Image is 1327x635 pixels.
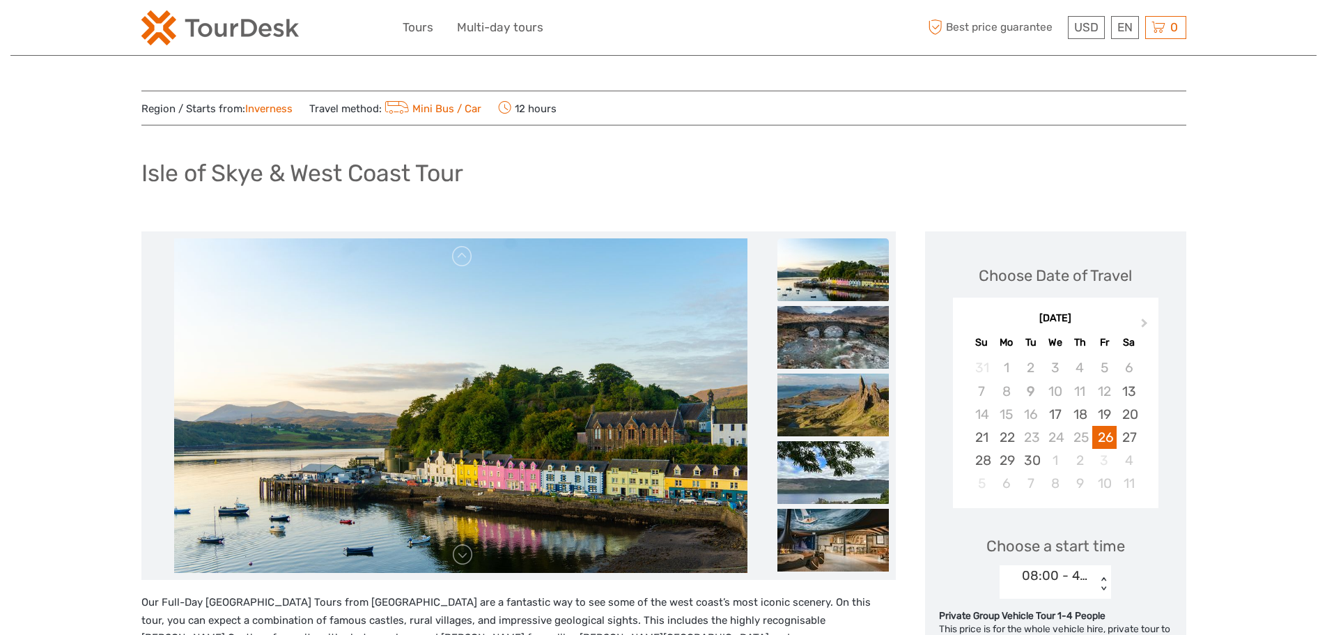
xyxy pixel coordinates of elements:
[174,238,747,573] img: 7dd552e07b1b410ab03fc023b233535a_main_slider.jpeg
[1068,426,1092,449] div: Not available Thursday, September 25th, 2025
[970,333,994,352] div: Su
[994,449,1018,472] div: Choose Monday, September 29th, 2025
[1111,16,1139,39] div: EN
[994,472,1018,495] div: Choose Monday, October 6th, 2025
[1092,426,1117,449] div: Choose Friday, September 26th, 2025
[1043,449,1067,472] div: Choose Wednesday, October 1st, 2025
[1092,403,1117,426] div: Choose Friday, September 19th, 2025
[141,10,299,45] img: 2254-3441b4b5-4e5f-4d00-b396-31f1d84a6ebf_logo_small.png
[1068,356,1092,379] div: Not available Thursday, September 4th, 2025
[1018,333,1043,352] div: Tu
[1131,591,1327,635] iframe: LiveChat chat widget
[970,403,994,426] div: Not available Sunday, September 14th, 2025
[986,535,1125,557] span: Choose a start time
[994,356,1018,379] div: Not available Monday, September 1st, 2025
[1068,449,1092,472] div: Choose Thursday, October 2nd, 2025
[1117,449,1141,472] div: Choose Saturday, October 4th, 2025
[777,509,889,572] img: 28a5215c36f74eefa266c363fe007a5a_slider_thumbnail.jpeg
[1092,356,1117,379] div: Not available Friday, September 5th, 2025
[1092,333,1117,352] div: Fr
[953,312,1158,326] div: [DATE]
[957,356,1154,495] div: month 2025-09
[1098,577,1110,592] div: < >
[994,426,1018,449] div: Choose Monday, September 22nd, 2025
[970,449,994,472] div: Choose Sunday, September 28th, 2025
[1018,472,1043,495] div: Choose Tuesday, October 7th, 2025
[498,98,557,118] span: 12 hours
[1043,380,1067,403] div: Not available Wednesday, September 10th, 2025
[1022,567,1089,585] div: 08:00 - 4 SEATER CAR 1
[141,159,463,188] h1: Isle of Skye & West Coast Tour
[1117,356,1141,379] div: Not available Saturday, September 6th, 2025
[777,238,889,301] img: 7dd552e07b1b410ab03fc023b233535a_slider_thumbnail.jpeg
[1068,472,1092,495] div: Choose Thursday, October 9th, 2025
[1117,403,1141,426] div: Choose Saturday, September 20th, 2025
[777,374,889,436] img: 5f5375481521459993fa1846b3662ddf_slider_thumbnail.jpeg
[1018,403,1043,426] div: Not available Tuesday, September 16th, 2025
[925,16,1064,39] span: Best price guarantee
[1043,356,1067,379] div: Not available Wednesday, September 3rd, 2025
[1092,380,1117,403] div: Not available Friday, September 12th, 2025
[457,17,543,38] a: Multi-day tours
[1018,380,1043,403] div: Not available Tuesday, September 9th, 2025
[1018,426,1043,449] div: Not available Tuesday, September 23rd, 2025
[939,609,1172,623] div: Private Group Vehicle Tour 1-4 People
[1043,426,1067,449] div: Not available Wednesday, September 24th, 2025
[1018,449,1043,472] div: Choose Tuesday, September 30th, 2025
[1074,20,1099,34] span: USD
[777,306,889,369] img: e898f1e65dcb4fbbb664fecea0d45cd5_slider_thumbnail.jpeg
[1168,20,1180,34] span: 0
[979,265,1132,286] div: Choose Date of Travel
[1068,380,1092,403] div: Not available Thursday, September 11th, 2025
[1068,403,1092,426] div: Choose Thursday, September 18th, 2025
[1043,403,1067,426] div: Choose Wednesday, September 17th, 2025
[1043,472,1067,495] div: Choose Wednesday, October 8th, 2025
[1117,333,1141,352] div: Sa
[1092,472,1117,495] div: Choose Friday, October 10th, 2025
[403,17,433,38] a: Tours
[777,441,889,504] img: 7bdba8e7abf545b6ae9c00007614c72f_slider_thumbnail.jpeg
[970,380,994,403] div: Not available Sunday, September 7th, 2025
[1018,356,1043,379] div: Not available Tuesday, September 2nd, 2025
[1117,426,1141,449] div: Choose Saturday, September 27th, 2025
[970,472,994,495] div: Not available Sunday, October 5th, 2025
[245,102,293,115] a: Inverness
[970,426,994,449] div: Choose Sunday, September 21st, 2025
[1117,472,1141,495] div: Choose Saturday, October 11th, 2025
[1043,333,1067,352] div: We
[994,333,1018,352] div: Mo
[1092,449,1117,472] div: Not available Friday, October 3rd, 2025
[141,102,293,116] span: Region / Starts from:
[1117,380,1141,403] div: Choose Saturday, September 13th, 2025
[309,98,482,118] span: Travel method:
[994,403,1018,426] div: Not available Monday, September 15th, 2025
[1135,315,1157,337] button: Next Month
[970,356,994,379] div: Not available Sunday, August 31st, 2025
[382,102,482,115] a: Mini Bus / Car
[994,380,1018,403] div: Not available Monday, September 8th, 2025
[1068,333,1092,352] div: Th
